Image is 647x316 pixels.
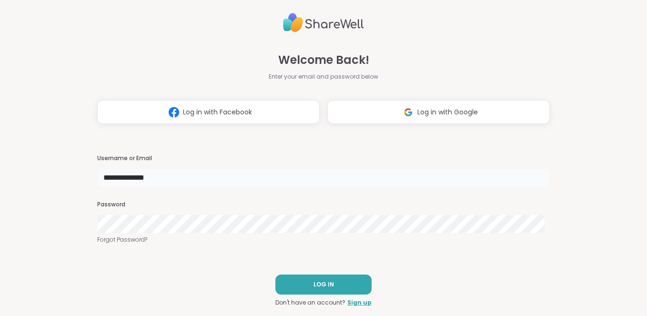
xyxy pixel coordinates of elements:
span: Enter your email and password below [269,72,378,81]
h3: Password [97,201,550,209]
a: Forgot Password? [97,235,550,244]
h3: Username or Email [97,154,550,163]
span: Log in with Facebook [183,107,252,117]
a: Sign up [347,298,372,307]
span: Log in with Google [417,107,478,117]
img: ShareWell Logomark [165,103,183,121]
span: Welcome Back! [278,51,369,69]
button: LOG IN [275,275,372,295]
button: Log in with Google [327,100,550,124]
button: Log in with Facebook [97,100,320,124]
img: ShareWell Logo [283,9,364,36]
span: LOG IN [313,280,334,289]
span: Don't have an account? [275,298,345,307]
img: ShareWell Logomark [399,103,417,121]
